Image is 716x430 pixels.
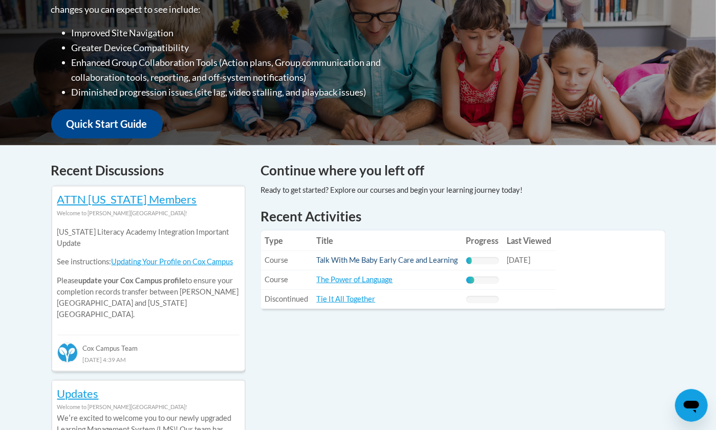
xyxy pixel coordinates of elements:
[57,343,78,363] img: Cox Campus Team
[503,231,556,251] th: Last Viewed
[317,256,458,264] a: Talk With Me Baby Early Care and Learning
[265,256,289,264] span: Course
[675,389,708,422] iframe: Button to launch messaging window
[265,295,309,303] span: Discontinued
[72,40,422,55] li: Greater Device Compatibility
[466,277,474,284] div: Progress, %
[57,387,99,400] a: Updates
[317,275,393,284] a: The Power of Language
[265,275,289,284] span: Course
[72,55,422,85] li: Enhanced Group Collaboration Tools (Action plans, Group communication and collaboration tools, re...
[57,208,240,219] div: Welcome to [PERSON_NAME][GEOGRAPHIC_DATA]!
[51,109,163,139] a: Quick Start Guide
[57,256,240,267] p: See instructions:
[57,219,240,328] div: Please to ensure your completion records transfer between [PERSON_NAME][GEOGRAPHIC_DATA] and [US_...
[261,207,665,225] h1: Recent Activities
[79,276,186,285] b: update your Cox Campus profile
[261,161,665,180] h4: Continue where you left off
[72,85,422,100] li: Diminished progression issues (site lag, video stalling, and playback issues)
[112,257,233,266] a: Updating Your Profile on Cox Campus
[317,295,376,303] a: Tie It All Together
[72,26,422,40] li: Improved Site Navigation
[57,401,240,413] div: Welcome to [PERSON_NAME][GEOGRAPHIC_DATA]!
[261,231,313,251] th: Type
[507,256,531,264] span: [DATE]
[57,227,240,249] p: [US_STATE] Literacy Academy Integration Important Update
[57,354,240,365] div: [DATE] 4:39 AM
[57,335,240,353] div: Cox Campus Team
[462,231,503,251] th: Progress
[57,192,197,206] a: ATTN [US_STATE] Members
[466,257,472,264] div: Progress, %
[51,161,246,180] h4: Recent Discussions
[313,231,462,251] th: Title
